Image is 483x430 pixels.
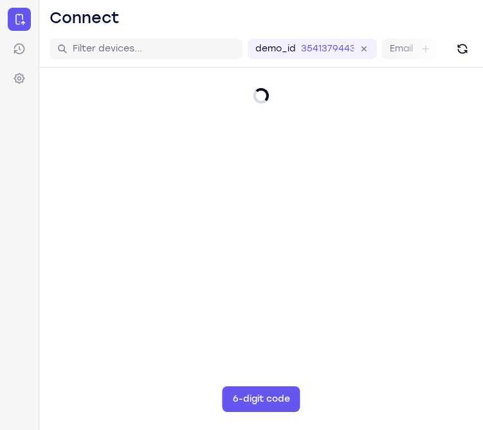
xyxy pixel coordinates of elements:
a: Connect [8,8,31,31]
input: Filter devices... [73,42,235,55]
label: demo_id [255,42,296,55]
a: Sessions [8,37,31,60]
h1: Connect [50,8,120,28]
button: 6-digit code [223,386,300,412]
a: Settings [8,67,31,90]
label: Email [390,42,413,55]
button: Refresh [452,39,473,59]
